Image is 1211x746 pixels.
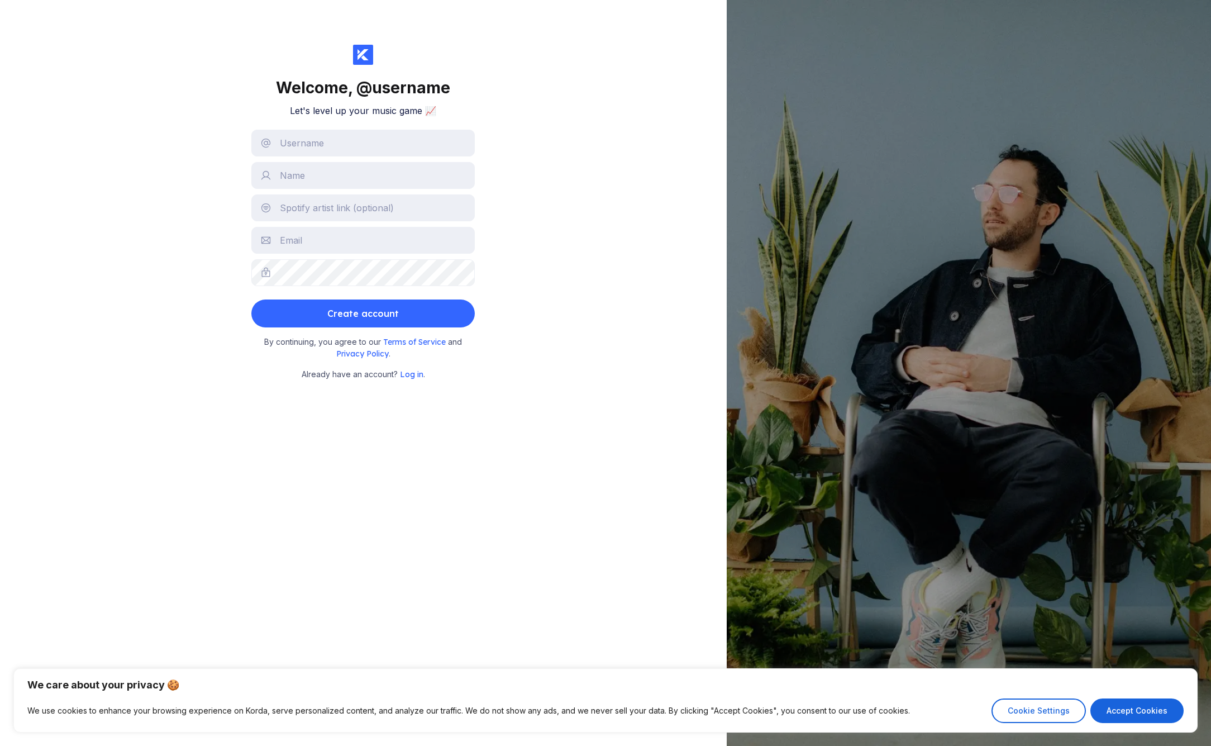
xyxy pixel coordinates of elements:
a: Privacy Policy [336,349,389,358]
span: Terms of Service [383,337,448,347]
span: @ [356,78,372,97]
input: Spotify artist link (optional) [251,194,475,221]
div: Create account [327,302,399,325]
a: Terms of Service [383,337,448,346]
div: Welcome, [276,78,450,97]
button: Create account [251,300,475,327]
input: Username [251,130,475,156]
h2: Let's level up your music game 📈 [290,105,436,116]
input: Email [251,227,475,254]
button: Cookie Settings [991,699,1086,723]
p: We care about your privacy 🍪 [27,678,1184,692]
small: Already have an account? . [302,368,425,381]
span: username [372,78,450,97]
a: Log in [400,369,423,379]
small: By continuing, you agree to our and . [257,336,469,359]
button: Accept Cookies [1090,699,1184,723]
span: Privacy Policy [336,349,389,359]
input: Name [251,162,475,189]
p: We use cookies to enhance your browsing experience on Korda, serve personalized content, and anal... [27,704,910,718]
